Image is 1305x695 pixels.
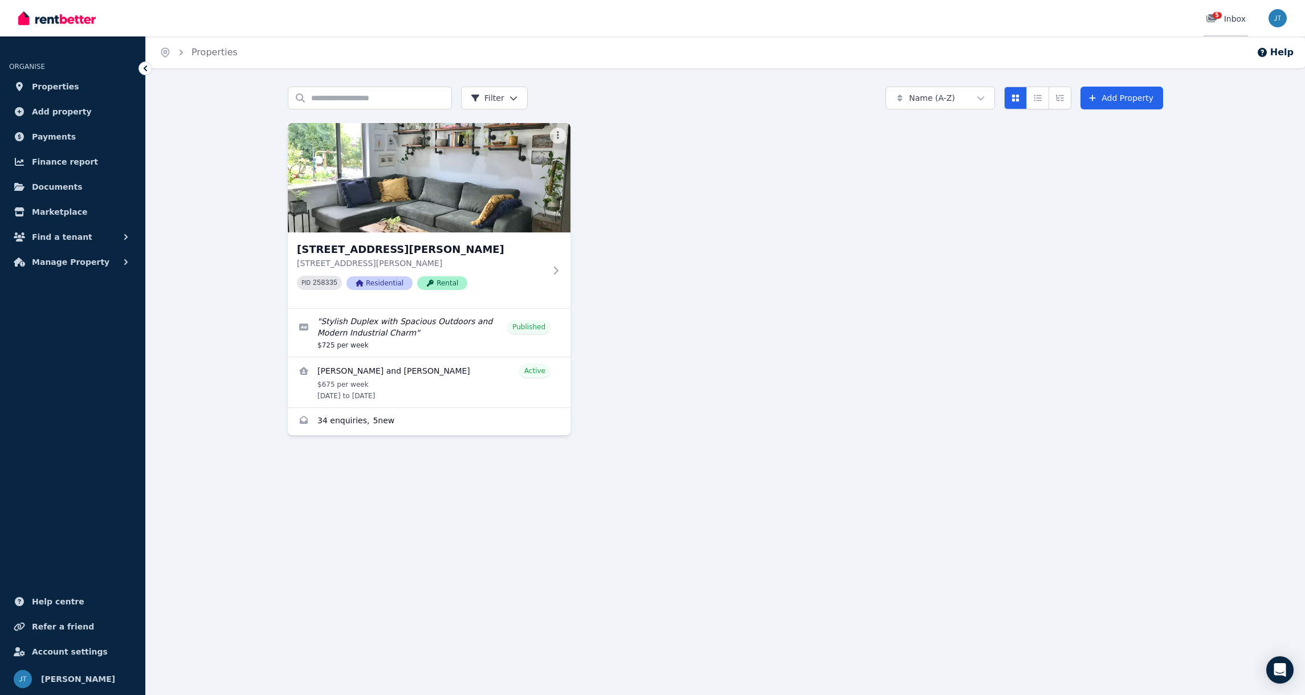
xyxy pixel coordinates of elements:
nav: Breadcrumb [146,36,251,68]
a: Marketplace [9,201,136,223]
span: Help centre [32,595,84,608]
button: Manage Property [9,251,136,273]
a: Account settings [9,640,136,663]
a: 3 Trevithick Close, Stirling[STREET_ADDRESS][PERSON_NAME][STREET_ADDRESS][PERSON_NAME]PID 258335R... [288,123,570,308]
span: Payments [32,130,76,144]
span: Marketplace [32,205,87,219]
span: ORGANISE [9,63,45,71]
span: [PERSON_NAME] [41,672,115,686]
span: Refer a friend [32,620,94,633]
button: Card view [1004,87,1027,109]
a: View details for Taine Walden and Himiona Davis [288,357,570,407]
div: View options [1004,87,1071,109]
a: Add property [9,100,136,123]
a: Properties [191,47,238,58]
div: Open Intercom Messenger [1266,656,1294,684]
button: Help [1257,46,1294,59]
span: Account settings [32,645,108,659]
a: Finance report [9,150,136,173]
button: Filter [461,87,528,109]
a: Properties [9,75,136,98]
a: Edit listing: Stylish Duplex with Spacious Outdoors and Modern Industrial Charm [288,309,570,357]
img: Jacek Tomaka [1269,9,1287,27]
span: Add property [32,105,92,118]
a: Refer a friend [9,615,136,638]
span: Finance report [32,155,98,169]
h3: [STREET_ADDRESS][PERSON_NAME] [297,242,545,257]
a: Help centre [9,590,136,613]
p: [STREET_ADDRESS][PERSON_NAME] [297,257,545,269]
a: Enquiries for 3 Trevithick Close, Stirling [288,408,570,435]
img: 3 Trevithick Close, Stirling [288,123,570,232]
img: RentBetter [18,10,96,27]
button: Expanded list view [1049,87,1071,109]
span: Residential [346,276,413,290]
span: Find a tenant [32,230,92,244]
span: Filter [471,92,504,104]
small: PID [301,280,311,286]
span: Name (A-Z) [909,92,955,104]
span: Rental [417,276,467,290]
span: Properties [32,80,79,93]
div: Inbox [1206,13,1246,24]
a: Payments [9,125,136,148]
span: Documents [32,180,83,194]
button: Name (A-Z) [886,87,995,109]
a: Documents [9,175,136,198]
code: 258335 [313,279,337,287]
img: Jacek Tomaka [14,670,32,688]
a: Add Property [1080,87,1163,109]
button: More options [550,128,566,144]
button: Compact list view [1026,87,1049,109]
span: 5 [1213,12,1222,19]
button: Find a tenant [9,226,136,248]
span: Manage Property [32,255,109,269]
